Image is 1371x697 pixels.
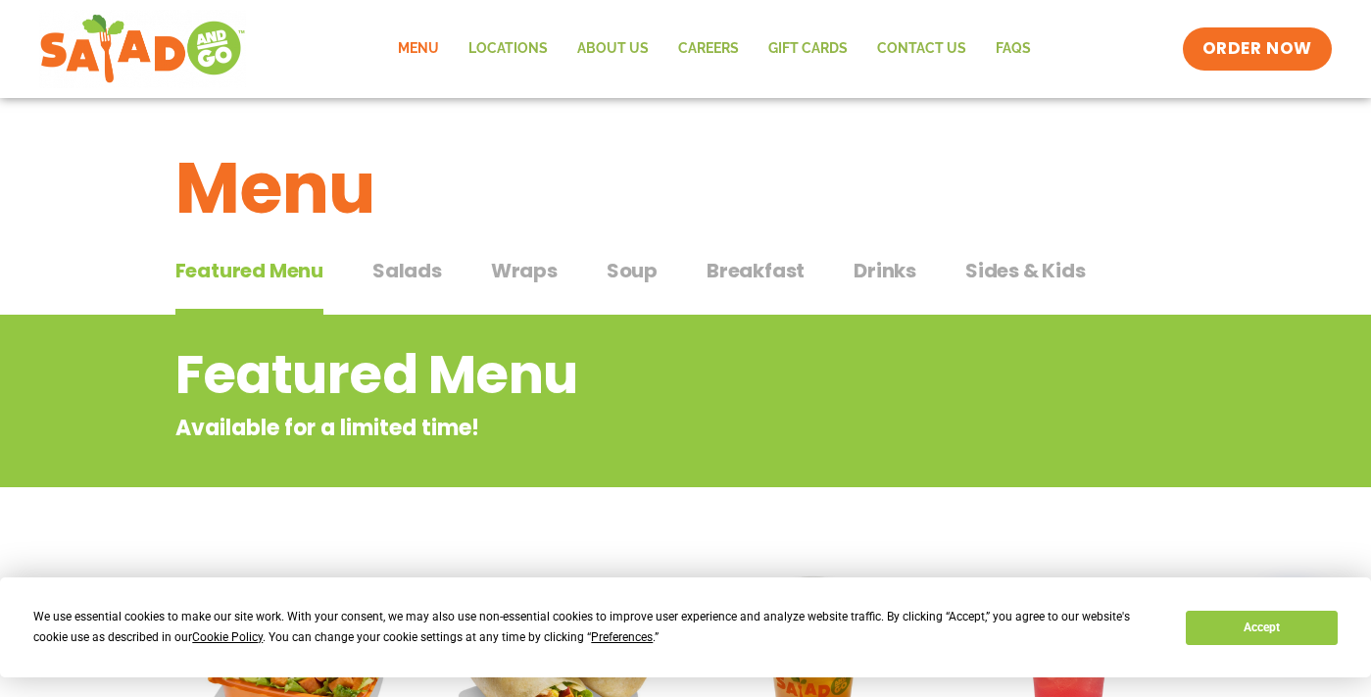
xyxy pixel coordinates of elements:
[491,256,558,285] span: Wraps
[383,26,454,72] a: Menu
[965,256,1086,285] span: Sides & Kids
[862,26,981,72] a: Contact Us
[1186,611,1337,645] button: Accept
[607,256,658,285] span: Soup
[1202,37,1312,61] span: ORDER NOW
[383,26,1046,72] nav: Menu
[175,135,1197,241] h1: Menu
[707,256,805,285] span: Breakfast
[39,10,246,88] img: new-SAG-logo-768×292
[33,607,1162,648] div: We use essential cookies to make our site work. With your consent, we may also use non-essential ...
[175,335,1039,415] h2: Featured Menu
[981,26,1046,72] a: FAQs
[563,26,663,72] a: About Us
[192,630,263,644] span: Cookie Policy
[663,26,754,72] a: Careers
[454,26,563,72] a: Locations
[175,256,323,285] span: Featured Menu
[591,630,653,644] span: Preferences
[754,26,862,72] a: GIFT CARDS
[175,249,1197,316] div: Tabbed content
[372,256,442,285] span: Salads
[854,256,916,285] span: Drinks
[175,412,1039,444] p: Available for a limited time!
[1183,27,1332,71] a: ORDER NOW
